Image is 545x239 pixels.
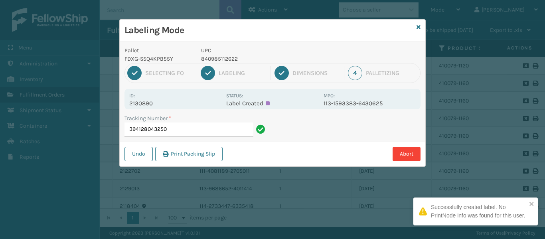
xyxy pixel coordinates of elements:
[129,93,135,99] label: Id:
[201,66,215,80] div: 2
[219,69,267,77] div: Labeling
[348,66,362,80] div: 4
[226,100,318,107] p: Label Created
[145,69,193,77] div: Selecting FO
[124,24,413,36] h3: Labeling Mode
[274,66,289,80] div: 3
[201,55,319,63] p: 840985112622
[124,55,192,63] p: FDXG-S5Q4KPB55Y
[201,46,319,55] p: UPC
[124,46,192,55] p: Pallet
[155,147,223,161] button: Print Packing Slip
[393,147,421,161] button: Abort
[124,147,153,161] button: Undo
[124,114,171,122] label: Tracking Number
[431,203,527,220] div: Successfully created label. No PrintNode info was found for this user.
[127,66,142,80] div: 1
[366,69,418,77] div: Palletizing
[226,93,243,99] label: Status:
[292,69,340,77] div: Dimensions
[324,100,416,107] p: 113-1593383-6430625
[324,93,335,99] label: MPO:
[529,201,535,208] button: close
[129,100,221,107] p: 2130890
